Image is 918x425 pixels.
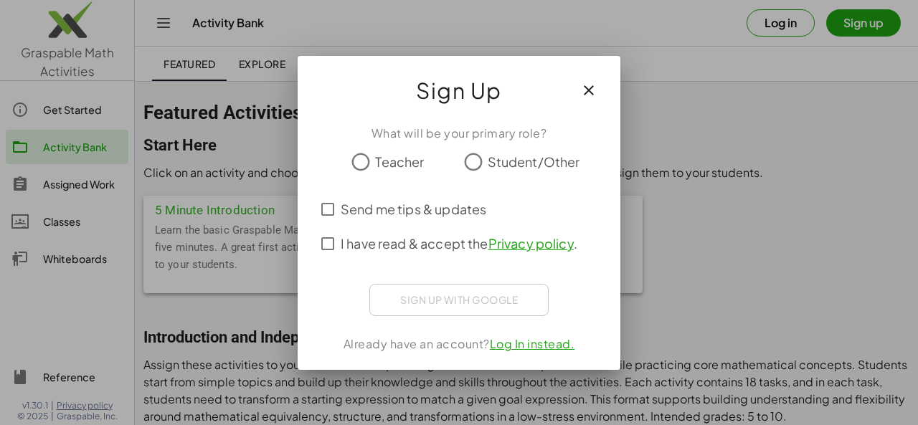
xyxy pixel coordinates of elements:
[375,152,424,171] span: Teacher
[315,335,603,353] div: Already have an account?
[341,234,577,253] span: I have read & accept the .
[341,199,486,219] span: Send me tips & updates
[488,152,580,171] span: Student/Other
[488,235,574,252] a: Privacy policy
[416,73,502,108] span: Sign Up
[315,125,603,142] div: What will be your primary role?
[490,336,575,351] a: Log In instead.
